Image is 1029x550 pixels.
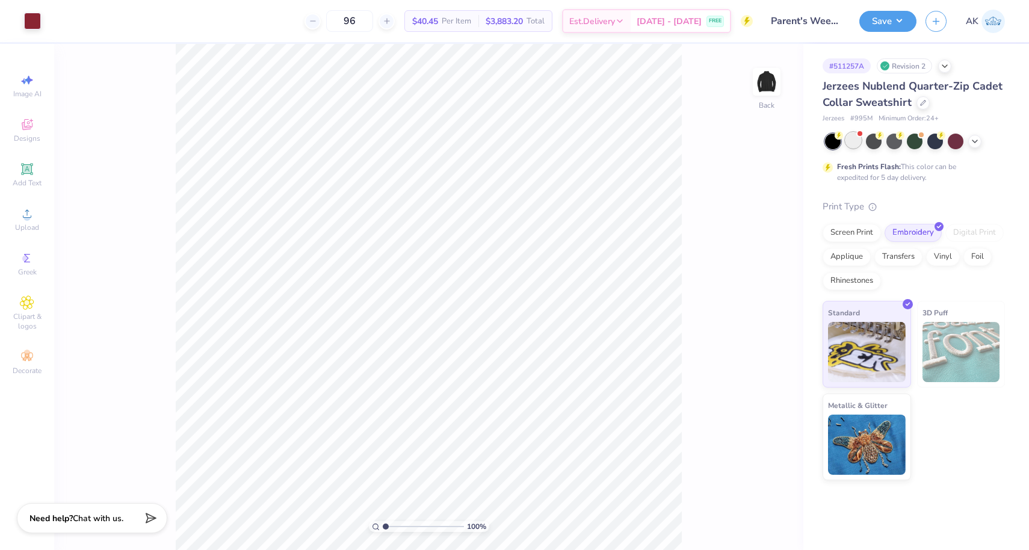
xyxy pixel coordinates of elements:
[828,306,860,319] span: Standard
[759,100,774,111] div: Back
[73,513,123,524] span: Chat with us.
[828,399,888,412] span: Metallic & Glitter
[467,521,486,532] span: 100 %
[966,14,978,28] span: AK
[823,224,881,242] div: Screen Print
[922,306,948,319] span: 3D Puff
[885,224,942,242] div: Embroidery
[922,322,1000,382] img: 3D Puff
[837,161,985,183] div: This color can be expedited for 5 day delivery.
[828,415,906,475] img: Metallic & Glitter
[877,58,932,73] div: Revision 2
[527,15,545,28] span: Total
[874,248,922,266] div: Transfers
[6,312,48,331] span: Clipart & logos
[412,15,438,28] span: $40.45
[963,248,992,266] div: Foil
[850,114,873,124] span: # 995M
[29,513,73,524] strong: Need help?
[945,224,1004,242] div: Digital Print
[966,10,1005,33] a: AK
[823,58,871,73] div: # 511257A
[442,15,471,28] span: Per Item
[13,366,42,375] span: Decorate
[709,17,722,25] span: FREE
[823,79,1003,110] span: Jerzees Nublend Quarter-Zip Cadet Collar Sweatshirt
[926,248,960,266] div: Vinyl
[823,200,1005,214] div: Print Type
[828,322,906,382] img: Standard
[981,10,1005,33] img: Ava Klick
[823,272,881,290] div: Rhinestones
[15,223,39,232] span: Upload
[326,10,373,32] input: – –
[837,162,901,171] strong: Fresh Prints Flash:
[14,134,40,143] span: Designs
[637,15,702,28] span: [DATE] - [DATE]
[879,114,939,124] span: Minimum Order: 24 +
[762,9,850,33] input: Untitled Design
[823,248,871,266] div: Applique
[18,267,37,277] span: Greek
[13,89,42,99] span: Image AI
[486,15,523,28] span: $3,883.20
[569,15,615,28] span: Est. Delivery
[823,114,844,124] span: Jerzees
[13,178,42,188] span: Add Text
[859,11,916,32] button: Save
[755,70,779,94] img: Back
